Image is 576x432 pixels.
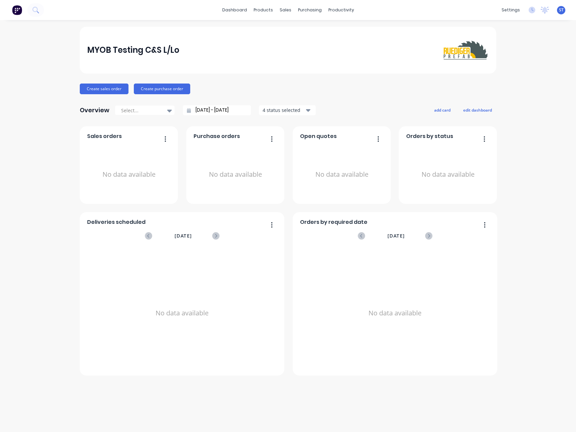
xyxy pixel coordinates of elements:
[325,5,357,15] div: productivity
[87,132,122,140] span: Sales orders
[87,218,146,226] span: Deliveries scheduled
[263,107,305,114] div: 4 status selected
[80,104,109,117] div: Overview
[87,43,179,57] div: MYOB Testing C&S L/Lo
[175,232,192,240] span: [DATE]
[406,143,490,206] div: No data available
[430,106,455,114] button: add card
[300,143,384,206] div: No data available
[194,143,277,206] div: No data available
[194,132,240,140] span: Purchase orders
[276,5,295,15] div: sales
[219,5,250,15] a: dashboard
[387,232,405,240] span: [DATE]
[406,132,453,140] span: Orders by status
[80,84,128,94] button: Create sales order
[12,5,22,15] img: Factory
[442,38,489,62] img: MYOB Testing C&S L/Lo
[87,143,171,206] div: No data available
[87,248,277,378] div: No data available
[498,5,523,15] div: settings
[559,7,564,13] span: ST
[300,132,337,140] span: Open quotes
[300,248,490,378] div: No data available
[459,106,496,114] button: edit dashboard
[250,5,276,15] div: products
[300,218,367,226] span: Orders by required date
[295,5,325,15] div: purchasing
[259,105,316,115] button: 4 status selected
[134,84,190,94] button: Create purchase order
